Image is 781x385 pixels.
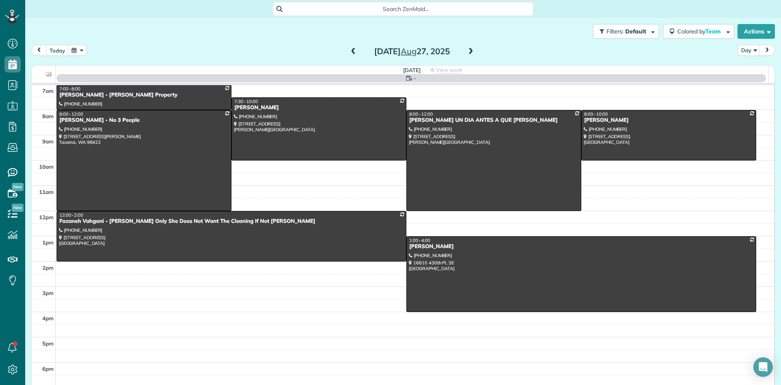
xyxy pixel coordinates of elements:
[42,365,54,372] span: 6pm
[663,24,734,39] button: Colored byTeam
[42,113,54,119] span: 8am
[59,218,404,225] div: Fazaneh Vahgani - [PERSON_NAME] Only She Does Not Want The Cleaning If Not [PERSON_NAME]
[42,315,54,321] span: 4pm
[59,86,81,92] span: 7:00 - 8:00
[593,24,659,39] button: Filters: Default
[705,28,722,35] span: Team
[361,47,463,56] h2: [DATE] 27, 2025
[759,45,775,56] button: next
[414,74,416,82] span: -
[403,67,421,73] span: [DATE]
[436,67,462,73] span: View week
[409,117,579,124] div: [PERSON_NAME] UN DIA ANTES A QUE [PERSON_NAME]
[12,204,24,212] span: New
[39,189,54,195] span: 11am
[31,45,47,56] button: prev
[234,104,404,111] div: [PERSON_NAME]
[39,163,54,170] span: 10am
[42,340,54,347] span: 5pm
[46,45,69,56] button: today
[737,24,775,39] button: Actions
[42,239,54,246] span: 1pm
[42,88,54,94] span: 7am
[606,28,624,35] span: Filters:
[234,99,258,104] span: 7:30 - 10:00
[401,46,417,56] span: Aug
[42,138,54,145] span: 9am
[625,28,647,35] span: Default
[584,117,754,124] div: [PERSON_NAME]
[584,111,608,117] span: 8:00 - 10:00
[409,238,430,243] span: 1:00 - 4:00
[59,212,83,218] span: 12:00 - 2:00
[409,243,754,250] div: [PERSON_NAME]
[12,183,24,191] span: New
[42,264,54,271] span: 2pm
[589,24,659,39] a: Filters: Default
[59,117,229,124] div: [PERSON_NAME] - No 3 People
[39,214,54,220] span: 12pm
[59,92,229,99] div: [PERSON_NAME] - [PERSON_NAME] Property
[59,111,83,117] span: 8:00 - 12:00
[409,111,433,117] span: 8:00 - 12:00
[753,357,773,377] div: Open Intercom Messenger
[737,45,760,56] button: Day
[677,28,724,35] span: Colored by
[42,290,54,296] span: 3pm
